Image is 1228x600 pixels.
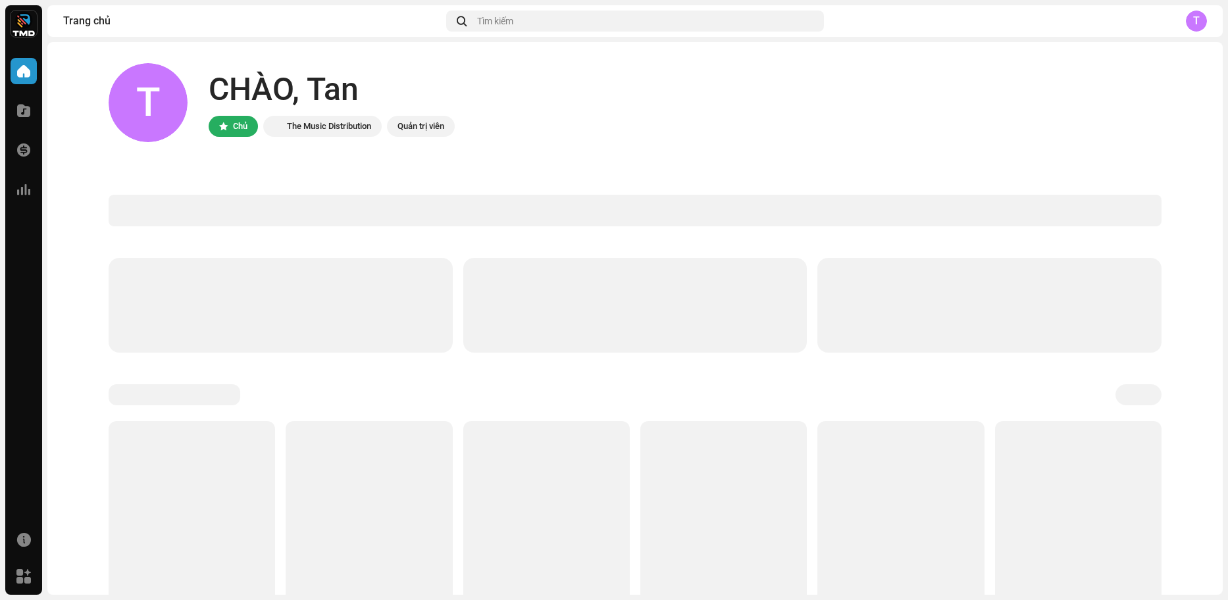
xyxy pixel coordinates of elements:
[397,118,444,134] div: Quản trị viên
[233,118,247,134] div: Chủ
[63,16,441,26] div: Trang chủ
[287,118,371,134] div: The Music Distribution
[266,118,282,134] img: 622bc8f8-b98b-49b5-8c6c-3a84fb01c0a0
[109,63,188,142] div: T
[11,11,37,37] img: 622bc8f8-b98b-49b5-8c6c-3a84fb01c0a0
[477,16,513,26] span: Tìm kiếm
[1186,11,1207,32] div: T
[209,68,455,111] div: CHÀO, Tan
